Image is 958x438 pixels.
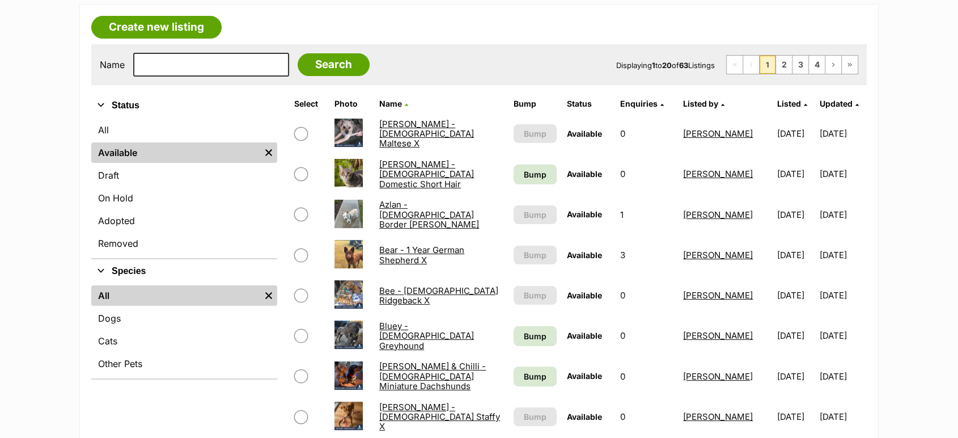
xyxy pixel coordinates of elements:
[820,397,866,436] td: [DATE]
[91,283,277,378] div: Species
[567,169,602,179] span: Available
[514,246,557,264] button: Bump
[616,195,677,234] td: 1
[567,331,602,340] span: Available
[620,99,664,108] a: Enquiries
[100,60,125,70] label: Name
[91,188,277,208] a: On Hold
[683,411,753,422] a: [PERSON_NAME]
[773,154,819,193] td: [DATE]
[379,321,474,351] a: Bluey - [DEMOGRAPHIC_DATA] Greyhound
[727,56,743,74] span: First page
[616,397,677,436] td: 0
[777,99,807,108] a: Listed
[616,114,677,153] td: 0
[379,199,479,230] a: Azlan - [DEMOGRAPHIC_DATA] Border [PERSON_NAME]
[652,61,655,70] strong: 1
[524,249,546,261] span: Bump
[91,120,277,140] a: All
[567,250,602,260] span: Available
[379,402,500,432] a: [PERSON_NAME] - [DEMOGRAPHIC_DATA] Staffy X
[514,326,557,346] a: Bump
[567,209,602,219] span: Available
[683,250,753,260] a: [PERSON_NAME]
[616,357,677,396] td: 0
[524,209,546,221] span: Bump
[567,290,602,300] span: Available
[683,169,753,179] a: [PERSON_NAME]
[379,99,402,108] span: Name
[679,61,688,70] strong: 63
[379,361,486,391] a: [PERSON_NAME] & Chilli - [DEMOGRAPHIC_DATA] Miniature Dachshunds
[290,95,328,113] th: Select
[514,286,557,305] button: Bump
[743,56,759,74] span: Previous page
[683,128,753,139] a: [PERSON_NAME]
[683,371,753,382] a: [PERSON_NAME]
[820,357,866,396] td: [DATE]
[820,99,859,108] a: Updated
[726,55,858,74] nav: Pagination
[820,195,866,234] td: [DATE]
[260,142,277,163] a: Remove filter
[524,330,546,342] span: Bump
[683,209,753,220] a: [PERSON_NAME]
[616,154,677,193] td: 0
[524,169,546,180] span: Bump
[514,205,557,224] button: Bump
[260,285,277,306] a: Remove filter
[792,56,808,74] a: Page 3
[514,367,557,386] a: Bump
[524,289,546,301] span: Bump
[330,95,374,113] th: Photo
[509,95,561,113] th: Bump
[524,370,546,382] span: Bump
[616,276,677,315] td: 0
[776,56,792,74] a: Page 2
[825,56,841,74] a: Next page
[683,330,753,341] a: [PERSON_NAME]
[91,117,277,258] div: Status
[662,61,672,70] strong: 20
[567,371,602,381] span: Available
[524,128,546,140] span: Bump
[773,195,819,234] td: [DATE]
[773,114,819,153] td: [DATE]
[820,316,866,355] td: [DATE]
[514,124,557,143] button: Bump
[683,290,753,301] a: [PERSON_NAME]
[683,99,718,108] span: Listed by
[773,276,819,315] td: [DATE]
[91,331,277,351] a: Cats
[809,56,825,74] a: Page 4
[616,61,715,70] span: Displaying to of Listings
[820,154,866,193] td: [DATE]
[379,245,464,265] a: Bear - 1 Year German Shepherd X
[91,264,277,279] button: Species
[514,165,557,184] a: Bump
[820,235,866,275] td: [DATE]
[91,142,260,163] a: Available
[91,233,277,254] a: Removed
[514,407,557,426] button: Bump
[773,357,819,396] td: [DATE]
[91,210,277,231] a: Adopted
[379,159,474,189] a: [PERSON_NAME] - [DEMOGRAPHIC_DATA] Domestic Short Hair
[820,99,853,108] span: Updated
[567,129,602,138] span: Available
[760,56,775,74] span: Page 1
[620,99,658,108] span: translation missing: en.admin.listings.index.attributes.enquiries
[524,411,546,423] span: Bump
[91,165,277,186] a: Draft
[777,99,801,108] span: Listed
[820,114,866,153] td: [DATE]
[773,316,819,355] td: [DATE]
[773,235,819,275] td: [DATE]
[379,285,498,306] a: Bee - [DEMOGRAPHIC_DATA] Ridgeback X
[683,99,724,108] a: Listed by
[842,56,858,74] a: Last page
[773,397,819,436] td: [DATE]
[616,235,677,275] td: 3
[562,95,614,113] th: Status
[91,353,277,374] a: Other Pets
